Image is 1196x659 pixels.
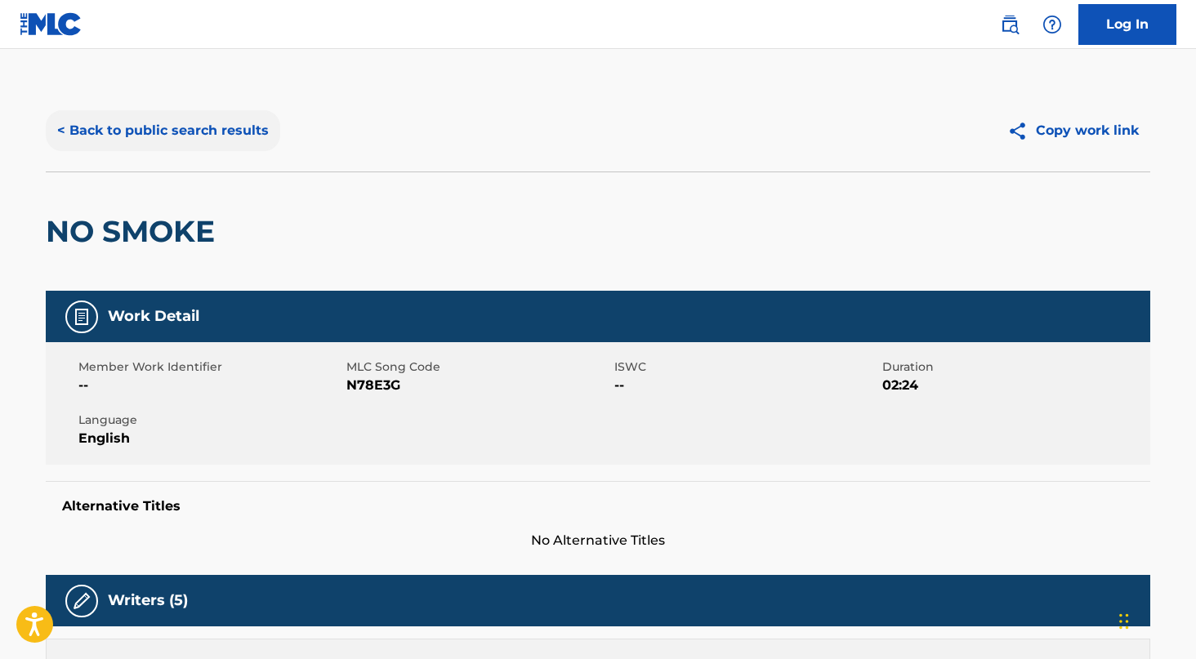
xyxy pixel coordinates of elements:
span: No Alternative Titles [46,531,1150,550]
span: English [78,429,342,448]
img: MLC Logo [20,12,83,36]
img: help [1042,15,1062,34]
h2: NO SMOKE [46,213,223,250]
img: Writers [72,591,91,611]
a: Public Search [993,8,1026,41]
a: Log In [1078,4,1176,45]
span: MLC Song Code [346,358,610,376]
img: Work Detail [72,307,91,327]
img: search [1000,15,1020,34]
div: Drag [1119,597,1129,646]
span: 02:24 [882,376,1146,395]
h5: Work Detail [108,307,199,326]
img: Copy work link [1007,121,1036,141]
button: < Back to public search results [46,110,280,151]
span: Member Work Identifier [78,358,342,376]
span: -- [614,376,878,395]
span: ISWC [614,358,878,376]
h5: Writers (5) [108,591,188,610]
div: Help [1036,8,1069,41]
iframe: Chat Widget [1114,581,1196,659]
span: -- [78,376,342,395]
h5: Alternative Titles [62,498,1134,514]
span: N78E3G [346,376,610,395]
span: Language [78,412,342,429]
button: Copy work link [996,110,1150,151]
span: Duration [882,358,1146,376]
